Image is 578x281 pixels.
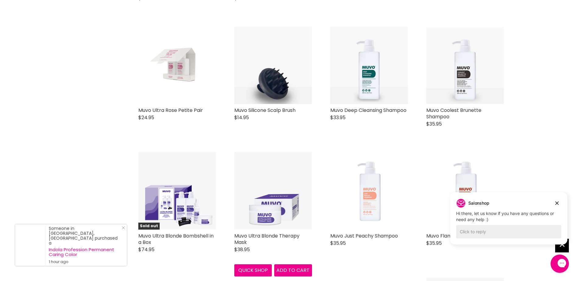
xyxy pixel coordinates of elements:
a: Close Notification [119,226,125,232]
span: $24.95 [138,114,154,121]
span: $74.95 [138,246,154,253]
a: Muvo Just Peachy Shampoo [330,232,398,239]
button: Add to cart [274,264,312,276]
div: Someone in [GEOGRAPHIC_DATA], [GEOGRAPHIC_DATA] purchased a [49,226,121,264]
span: Sold out [138,223,160,230]
a: Indola Profession Permanent Caring Color [49,247,121,257]
a: Muvo Coolest Brunette Shampoo [426,107,481,120]
span: $14.95 [234,114,249,121]
img: Muvo Ultra Blonde Bombshell in a Box [138,152,216,230]
span: $38.95 [234,246,250,253]
span: $35.95 [426,120,442,127]
img: Muvo Flaming Copper [426,152,504,230]
img: Muvo Ultra Blonde Therapy Mask [234,152,312,230]
svg: Close Icon [122,226,125,230]
img: Muvo Silicone Scalp Brush [234,26,312,104]
img: Muvo Just Peachy Shampoo [330,152,408,230]
span: $35.95 [426,240,442,247]
img: Muvo Coolest Brunette Shampoo [426,26,504,104]
iframe: Gorgias live chat campaigns [445,191,572,254]
a: Visit product page [15,224,46,266]
button: Quick shop [234,264,272,276]
iframe: Gorgias live chat messenger [548,252,572,275]
span: $35.95 [330,240,346,247]
a: Muvo Ultra Rose Petite Pair [138,26,216,104]
a: Muvo Deep Cleansing Shampoo [330,107,406,114]
img: Muvo Ultra Rose Petite Pair [150,38,204,93]
a: Muvo Ultra Blonde Therapy Mask [234,232,300,246]
a: Muvo Ultra Rose Petite Pair [138,107,203,114]
img: Muvo Deep Cleansing Shampoo [330,26,408,104]
a: Muvo Ultra Blonde Bombshell in a Box [138,232,214,246]
a: Muvo Flaming Copper [426,232,479,239]
a: Muvo Silicone Scalp Brush [234,107,296,114]
small: 1 hour ago [49,259,121,264]
span: Add to cart [276,267,310,274]
span: $33.95 [330,114,346,121]
a: Muvo Ultra Blonde Bombshell in a Box Sold out [138,152,216,230]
